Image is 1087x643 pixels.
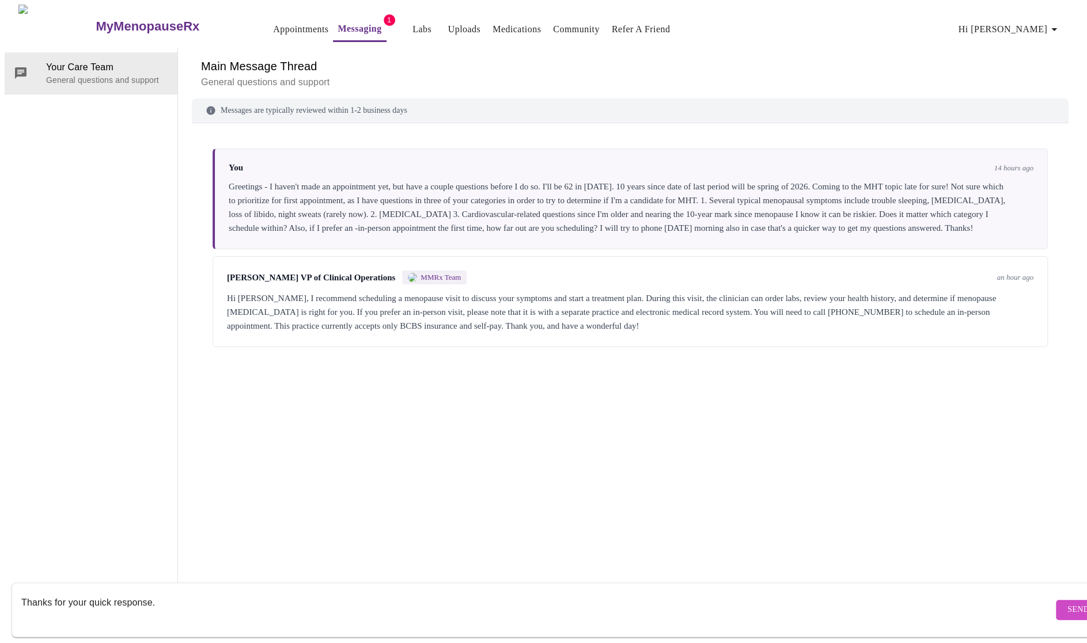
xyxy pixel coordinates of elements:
span: Your Care Team [46,60,168,74]
a: Medications [493,21,541,37]
button: Hi [PERSON_NAME] [954,18,1066,41]
span: You [229,163,243,173]
span: 1 [384,14,395,26]
span: MMRx Team [421,273,461,282]
span: [PERSON_NAME] VP of Clinical Operations [227,273,395,283]
p: General questions and support [46,74,168,86]
button: Uploads [444,18,486,41]
span: Hi [PERSON_NAME] [959,21,1061,37]
textarea: Send a message about your appointment [21,591,1053,628]
h3: MyMenopauseRx [96,19,200,34]
a: MyMenopauseRx [94,6,245,47]
img: MMRX [408,273,417,282]
div: Messages are typically reviewed within 1-2 business days [192,98,1069,123]
button: Community [548,18,604,41]
button: Messaging [333,17,386,42]
a: Messaging [338,21,381,37]
span: an hour ago [997,273,1033,282]
span: 14 hours ago [994,163,1033,173]
div: Your Care TeamGeneral questions and support [5,52,177,94]
a: Appointments [273,21,328,37]
button: Appointments [268,18,333,41]
img: MyMenopauseRx Logo [18,5,94,48]
button: Refer a Friend [607,18,675,41]
div: Greetings - I haven't made an appointment yet, but have a couple questions before I do so. I'll b... [229,180,1033,235]
a: Community [553,21,600,37]
button: Medications [488,18,546,41]
div: Hi [PERSON_NAME], I recommend scheduling a menopause visit to discuss your symptoms and start a t... [227,291,1033,333]
a: Labs [412,21,431,37]
h6: Main Message Thread [201,57,1059,75]
a: Uploads [448,21,481,37]
p: General questions and support [201,75,1059,89]
a: Refer a Friend [612,21,671,37]
button: Labs [404,18,441,41]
